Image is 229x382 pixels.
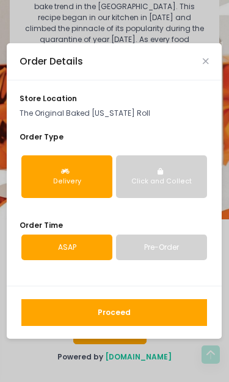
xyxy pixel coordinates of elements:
[20,93,77,104] span: store location
[20,108,209,119] p: The Original Baked [US_STATE] Roll
[124,177,199,186] div: Click and Collect
[116,155,207,198] button: Click and Collect
[20,132,64,142] span: Order Type
[21,235,112,260] a: ASAP
[29,177,104,186] div: Delivery
[21,299,207,326] button: Proceed
[21,155,112,198] button: Delivery
[116,235,207,260] a: Pre-Order
[203,58,209,65] button: Close
[20,220,63,230] span: Order Time
[20,54,83,68] div: Order Details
